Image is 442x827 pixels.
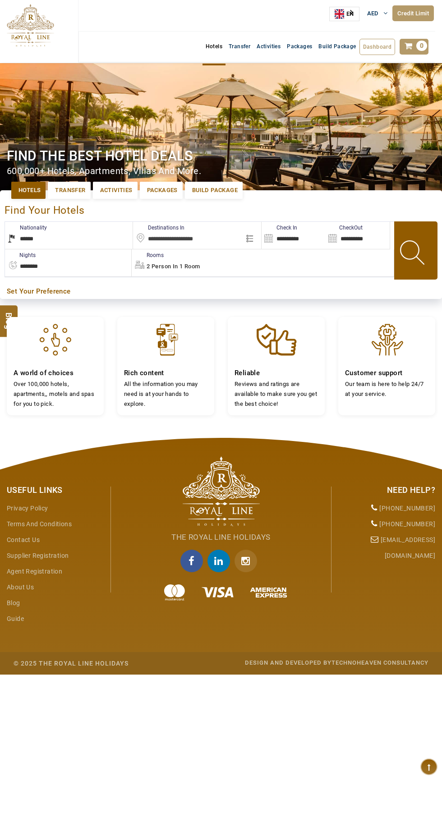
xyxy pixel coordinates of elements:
[235,379,318,409] p: Reviews and ratings are available to make sure you get the best choice!
[326,222,390,249] input: Search
[5,195,437,221] div: Find Your Hotels
[183,456,260,526] img: The Royal Line Holidays
[132,252,164,259] label: Rooms
[3,312,15,320] span: Blog
[416,41,427,51] span: 0
[235,550,262,572] a: Instagram
[392,5,434,21] a: Credit Limit
[14,369,97,377] h4: A world of choices
[147,186,178,195] span: Packages
[55,186,85,195] span: Transfer
[262,222,326,249] input: Search
[381,536,435,559] a: [EMAIL_ADDRESS][DOMAIN_NAME]
[124,379,207,409] p: All the information you may need is at your hands to explore.
[338,501,435,516] li: [PHONE_NUMBER]
[7,505,48,512] a: Privacy Policy
[207,550,235,572] a: linkedin
[345,369,428,377] h4: Customer support
[124,369,207,377] h4: Rich content
[5,252,36,259] label: nights
[14,379,97,409] p: Over 100,000 hotels, apartments,, motels and spas for you to pick.
[185,182,243,199] a: Build Package
[7,165,435,178] div: 600,000+ hotels, apartments, villas and more.
[100,186,133,195] span: Activities
[330,7,359,21] a: EN
[93,182,138,199] a: Activities
[400,39,428,55] a: 0
[326,224,363,232] label: CheckOut
[14,659,129,668] div: © 2025 The Royal Line Holidays
[7,536,40,543] a: Contact Us
[284,39,315,54] a: Packages
[329,7,359,21] div: Language
[7,484,104,496] div: Useful Links
[7,552,69,559] a: Supplier Registration
[7,568,62,575] a: Agent Registration
[253,39,284,54] a: Activities
[133,224,184,232] label: Destinations In
[262,224,297,232] label: Check In
[7,599,20,606] a: Blog
[315,39,359,54] a: Build Package
[203,39,226,54] a: Hotels
[235,369,318,377] h4: Reliable
[7,615,24,622] a: guide
[5,224,47,232] label: Nationality
[157,659,428,667] div: Design and Developed by
[338,484,435,496] div: Need Help?
[338,516,435,532] li: [PHONE_NUMBER]
[367,10,379,17] span: AED
[329,7,359,21] aside: Language selected: English
[363,44,392,50] span: Dashboard
[7,520,72,528] a: Terms and Conditions
[331,659,428,666] a: Technoheaven Consultancy
[7,4,54,47] img: The Royal Line Holidays
[7,147,435,165] h1: Find the best hotel deals
[48,182,90,199] a: Transfer
[345,379,428,399] p: Our team is here to help 24/7 at your service.
[7,287,435,296] a: Set Your Preference
[18,186,41,195] span: Hotels
[7,583,34,591] a: About Us
[180,550,207,572] a: facebook
[147,263,200,270] span: 2 Person in 1 Room
[11,182,46,199] a: Hotels
[192,186,238,195] span: Build Package
[171,533,270,542] span: The Royal Line Holidays
[226,39,253,54] a: Transfer
[140,182,183,199] a: Packages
